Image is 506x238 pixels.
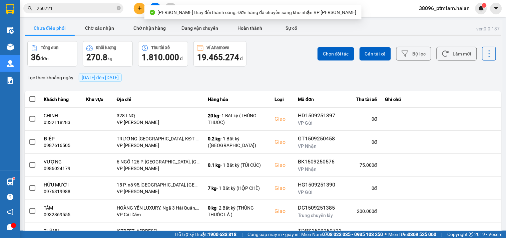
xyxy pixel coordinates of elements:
[117,165,200,172] div: VP [PERSON_NAME]
[31,52,74,63] div: đơn
[298,158,342,166] div: BK1509250576
[442,231,443,238] span: |
[27,74,74,81] span: Lọc theo khoảng ngày :
[7,224,13,230] span: message
[44,112,78,119] div: CHINH
[142,52,184,63] div: đ
[79,74,122,82] span: [DATE] đến [DATE]
[7,194,13,200] span: question-circle
[301,231,383,238] span: Miền Nam
[208,113,219,118] span: 20 kg
[298,143,342,149] div: VP Nhận
[365,50,386,57] span: Gán tài xế
[298,227,342,235] div: TDBS1509250721
[28,6,32,11] span: search
[298,189,342,196] div: VP Gửi
[275,207,290,215] div: Giao
[197,53,239,62] span: 19.465.274
[158,10,357,15] span: [PERSON_NAME] thay đổi thành công, Đơn hàng đã chuyển sang kho nhận VP [PERSON_NAME]
[82,91,112,108] th: Khu vực
[275,21,308,35] button: Sự cố
[208,112,267,126] div: - 1 Bất kỳ (THÙNG THUỐC)
[350,116,377,122] div: 0 đ
[208,162,267,168] div: - 1 Bất kỳ (TÚI CÚC)
[225,21,275,35] button: Hoàn thành
[125,21,175,35] button: Chờ nhận hàng
[142,53,179,62] span: 1.810.000
[44,135,78,142] div: ĐIỆP
[350,139,377,145] div: 0 đ
[117,6,121,10] span: close-circle
[247,231,300,238] span: Cung cấp máy in - giấy in:
[275,138,290,146] div: Giao
[414,4,475,12] span: 38096_ptmtam.halan
[44,142,78,149] div: 0987616505
[323,50,349,57] span: Chọn đối tác
[75,21,125,35] button: Chờ xác nhận
[96,45,116,50] div: Khối lượng
[271,91,294,108] th: Loại
[469,232,474,237] span: copyright
[41,45,59,50] div: Tổng đơn
[208,136,221,141] span: 0.2 kg
[197,52,243,63] div: đ
[7,27,14,34] img: warehouse-icon
[208,186,217,191] span: 7 kg
[151,45,170,50] div: Thu tài xế
[25,21,75,35] button: Chưa điều phối
[396,47,431,61] button: Bộ lọc
[275,161,290,169] div: Giao
[175,21,225,35] button: Đang vận chuyển
[322,232,383,237] strong: 0708 023 035 - 0935 103 250
[208,135,267,149] div: - 1 Bất kỳ ([GEOGRAPHIC_DATA])
[7,60,14,67] img: warehouse-icon
[138,41,188,67] button: Thu tài xế1.810.000 đ
[117,135,200,142] div: TRƯỜNG [GEOGRAPHIC_DATA], KĐT MỚI [GEOGRAPHIC_DATA], [GEOGRAPHIC_DATA], [GEOGRAPHIC_DATA] 1, [GEO...
[113,91,204,108] th: Địa chỉ
[44,158,78,165] div: VƯỢNG
[241,231,242,238] span: |
[298,212,342,219] div: Trung chuyển lấy
[13,177,15,180] sup: 1
[117,119,200,126] div: VP [PERSON_NAME]
[408,232,437,237] strong: 0369 525 060
[208,205,267,218] div: - 2 Bất kỳ (THÙNG THUỐC LÁ )
[44,211,78,218] div: 0932369555
[298,112,342,120] div: HD1509251397
[44,165,78,172] div: 0986024179
[150,10,155,15] span: check-circle
[478,5,484,11] img: icon-new-feature
[208,232,236,237] strong: 1900 633 818
[82,75,119,80] span: 15/09/2025 đến 15/09/2025
[483,3,485,8] span: 1
[482,3,487,8] sup: 1
[298,181,342,189] div: HG1509251390
[137,6,142,11] span: plus
[165,3,176,14] button: aim
[204,91,271,108] th: Hàng hóa
[44,188,78,195] div: 0976319988
[117,5,121,12] span: close-circle
[134,3,145,14] button: plus
[117,182,200,188] div: 15 P. nõ 95,[GEOGRAPHIC_DATA], [GEOGRAPHIC_DATA], [GEOGRAPHIC_DATA], [GEOGRAPHIC_DATA] 100000, [G...
[208,205,217,211] span: 0 kg
[117,188,200,195] div: VP [PERSON_NAME]
[31,53,40,62] span: 36
[208,185,267,192] div: - 1 Bất kỳ (HỘP CHÈ)
[44,228,78,234] div: THÀNH
[350,95,377,103] div: Thu tài xế
[275,184,290,192] div: Giao
[294,91,346,108] th: Mã đơn
[44,205,78,211] div: TÂM
[44,119,78,126] div: 0332118283
[207,45,229,50] div: Ví Ahamove
[117,205,200,211] div: HOÀNG YẾN LUXURY, Ngã 3 Hải Quân, [GEOGRAPHIC_DATA], [GEOGRAPHIC_DATA], [GEOGRAPHIC_DATA] 200000,...
[44,182,78,188] div: HỮU MƯỜI
[117,142,200,149] div: VP [PERSON_NAME]
[40,91,82,108] th: Khách hàng
[360,47,391,61] button: Gán tài xế
[350,185,377,192] div: 0 đ
[175,231,236,238] span: Hỗ trợ kỹ thuật:
[318,47,354,61] button: Chọn đối tác
[117,158,200,165] div: 6 NGÕ 126 P. [GEOGRAPHIC_DATA], [GEOGRAPHIC_DATA], [GEOGRAPHIC_DATA], [GEOGRAPHIC_DATA], [GEOGRAP...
